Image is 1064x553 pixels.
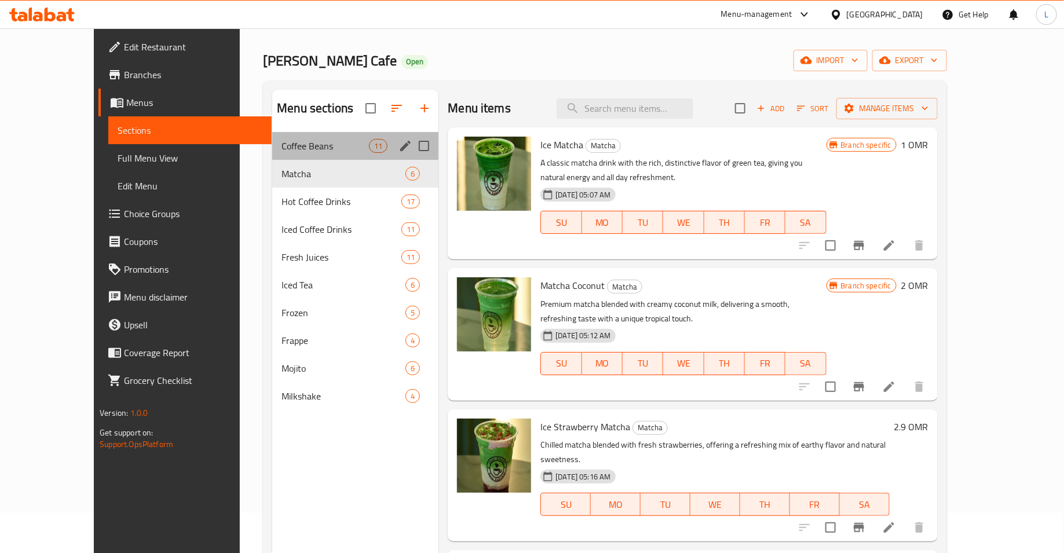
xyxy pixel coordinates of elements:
div: items [405,361,420,375]
div: Frappe4 [272,327,438,354]
span: Add item [752,100,789,118]
span: L [1044,8,1048,21]
span: Milkshake [281,389,405,403]
a: Menu disclaimer [98,283,272,311]
div: items [405,278,420,292]
a: Promotions [98,255,272,283]
span: Branch specific [836,140,896,151]
button: import [794,50,868,71]
button: edit [397,137,414,155]
span: Sort items [789,100,836,118]
span: 5 [406,307,419,318]
span: TU [645,496,686,513]
button: TH [740,493,790,516]
span: Get support on: [100,425,153,440]
a: Upsell [98,311,272,339]
h6: 1 OMR [901,137,928,153]
a: Coverage Report [98,339,272,367]
span: Frappe [281,334,405,347]
span: Select all sections [359,96,383,120]
span: 17 [402,196,419,207]
button: WE [663,211,704,234]
a: Edit menu item [882,380,896,394]
button: Sort [794,100,832,118]
div: Milkshake4 [272,382,438,410]
div: items [401,195,420,208]
span: WE [695,496,736,513]
span: 6 [406,363,419,374]
div: Matcha [586,139,621,153]
span: Branch specific [836,280,896,291]
span: Select to update [818,515,843,540]
button: MO [582,352,623,375]
span: Full Menu View [118,151,262,165]
div: [GEOGRAPHIC_DATA] [847,8,923,21]
span: Hot Coffee Drinks [281,195,401,208]
span: Matcha [608,280,642,294]
a: Sections [108,116,272,144]
button: TU [623,211,663,234]
span: WE [668,214,699,231]
h2: Menu sections [277,100,353,117]
button: SA [785,211,826,234]
span: FR [749,214,781,231]
button: WE [690,493,740,516]
span: Select section [728,96,752,120]
button: FR [745,211,785,234]
button: TH [704,211,745,234]
button: WE [663,352,704,375]
button: Add section [411,94,438,122]
button: FR [745,352,785,375]
span: Add [755,102,787,115]
span: FR [749,355,781,372]
div: items [401,222,420,236]
div: Iced Tea [281,278,405,292]
div: items [405,389,420,403]
span: Sort [797,102,829,115]
button: Manage items [836,98,938,119]
span: TH [709,355,740,372]
span: Ice Matcha [540,136,583,153]
span: 11 [402,252,419,263]
span: SU [546,355,577,372]
div: Matcha [632,421,668,435]
span: Sections [118,123,262,137]
div: Coffee Beans [281,139,369,153]
span: SA [790,355,821,372]
img: Matcha Coconut [457,277,531,351]
span: Select to update [818,375,843,399]
div: items [405,306,420,320]
div: Hot Coffee Drinks17 [272,188,438,215]
div: Matcha6 [272,160,438,188]
span: Frozen [281,306,405,320]
span: MO [587,214,618,231]
span: import [803,53,858,68]
button: delete [905,514,933,541]
a: Branches [98,61,272,89]
a: Coupons [98,228,272,255]
button: Branch-specific-item [845,373,873,401]
span: Edit Menu [118,179,262,193]
input: search [557,98,693,119]
button: TH [704,352,745,375]
span: Fresh Juices [281,250,401,264]
span: Menus [126,96,262,109]
div: Open [401,55,428,69]
span: Coverage Report [124,346,262,360]
nav: Menu sections [272,127,438,415]
button: MO [591,493,641,516]
img: Ice Matcha [457,137,531,211]
button: SU [540,493,591,516]
a: Edit Restaurant [98,33,272,61]
button: delete [905,232,933,259]
div: Matcha [281,167,405,181]
button: Add [752,100,789,118]
span: 4 [406,391,419,402]
span: SA [790,214,821,231]
button: SA [840,493,890,516]
span: Sort sections [383,94,411,122]
span: Ice Strawberry Matcha [540,418,630,435]
button: Branch-specific-item [845,514,873,541]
